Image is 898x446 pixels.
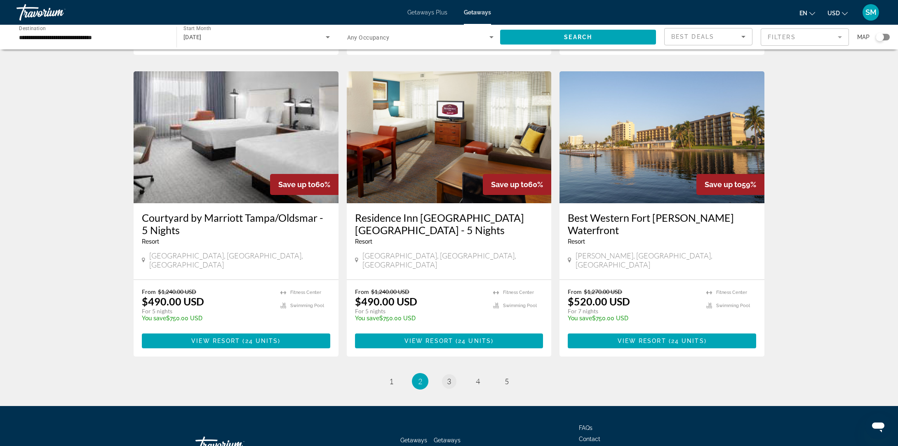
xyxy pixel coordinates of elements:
span: View Resort [404,338,453,344]
img: RM09I01X.jpg [347,71,552,203]
p: For 5 nights [142,308,272,315]
span: Start Month [183,26,211,31]
span: 24 units [245,338,278,344]
span: $1,240.00 USD [158,288,196,295]
span: SM [865,8,877,16]
p: $490.00 USD [355,295,417,308]
span: USD [827,10,840,16]
div: 60% [483,174,551,195]
span: From [355,288,369,295]
mat-select: Sort by [671,32,745,42]
span: [PERSON_NAME], [GEOGRAPHIC_DATA], [GEOGRAPHIC_DATA] [576,251,756,269]
button: View Resort(24 units) [568,333,756,348]
span: From [568,288,582,295]
nav: Pagination [134,373,764,390]
span: Resort [568,238,585,245]
span: 24 units [458,338,491,344]
span: Map [857,31,870,43]
span: You save [355,315,379,322]
span: View Resort [191,338,240,344]
p: $750.00 USD [142,315,272,322]
span: Destination [19,25,46,31]
span: Save up to [491,180,528,189]
span: From [142,288,156,295]
span: ( ) [453,338,494,344]
iframe: Button to launch messaging window [865,413,891,439]
span: Save up to [705,180,742,189]
span: 4 [476,377,480,386]
span: Swimming Pool [716,303,750,308]
button: Change language [799,7,815,19]
button: User Menu [860,4,882,21]
span: Fitness Center [290,290,321,295]
span: Swimming Pool [503,303,537,308]
a: Best Western Fort [PERSON_NAME] Waterfront [568,211,756,236]
span: $1,270.00 USD [584,288,622,295]
span: ( ) [666,338,707,344]
a: Courtyard by Marriott Tampa/Oldsmar - 5 Nights [142,211,330,236]
span: Save up to [278,180,315,189]
p: For 5 nights [355,308,485,315]
span: Best Deals [671,33,714,40]
span: Resort [355,238,372,245]
button: View Resort(24 units) [142,333,330,348]
span: [GEOGRAPHIC_DATA], [GEOGRAPHIC_DATA], [GEOGRAPHIC_DATA] [149,251,330,269]
span: $1,240.00 USD [371,288,409,295]
span: 24 units [671,338,704,344]
div: 60% [270,174,339,195]
span: ( ) [240,338,280,344]
span: 2 [418,377,422,386]
a: Travorium [16,2,99,23]
a: Getaways [464,9,491,16]
p: $750.00 USD [355,315,485,322]
a: Residence Inn [GEOGRAPHIC_DATA] [GEOGRAPHIC_DATA] - 5 Nights [355,211,543,236]
span: en [799,10,807,16]
button: View Resort(24 units) [355,333,543,348]
span: Fitness Center [716,290,747,295]
span: View Resort [618,338,666,344]
button: Search [500,30,656,45]
span: You save [568,315,592,322]
img: RT82E01X.jpg [559,71,764,203]
a: Getaways [400,437,427,444]
button: Filter [761,28,849,46]
span: Swimming Pool [290,303,324,308]
p: $490.00 USD [142,295,204,308]
a: Contact [579,436,600,442]
span: [DATE] [183,34,202,40]
p: $750.00 USD [568,315,698,322]
span: Resort [142,238,159,245]
img: RU26I01X.jpg [134,71,339,203]
a: FAQs [579,425,592,431]
span: You save [142,315,166,322]
a: Getaways Plus [407,9,447,16]
p: For 7 nights [568,308,698,315]
span: Any Occupancy [347,34,390,41]
div: 59% [696,174,764,195]
p: $520.00 USD [568,295,630,308]
span: 3 [447,377,451,386]
span: Fitness Center [503,290,534,295]
span: Search [564,34,592,40]
span: 5 [505,377,509,386]
span: [GEOGRAPHIC_DATA], [GEOGRAPHIC_DATA], [GEOGRAPHIC_DATA] [362,251,543,269]
button: Change currency [827,7,848,19]
span: 1 [389,377,393,386]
